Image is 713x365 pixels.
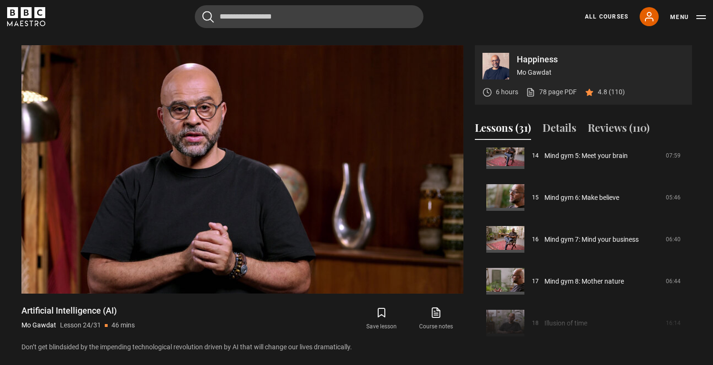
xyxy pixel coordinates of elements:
[354,305,409,333] button: Save lesson
[475,120,531,140] button: Lessons (31)
[585,12,628,21] a: All Courses
[60,320,101,330] p: Lesson 24/31
[670,12,706,22] button: Toggle navigation
[111,320,135,330] p: 46 mins
[526,87,577,97] a: 78 page PDF
[21,342,463,352] p: Don’t get blindsided by the impending technological revolution driven by AI that will change our ...
[21,305,135,316] h1: Artificial Intelligence (AI)
[7,7,45,26] svg: BBC Maestro
[202,11,214,23] button: Submit the search query
[21,320,56,330] p: Mo Gawdat
[544,276,624,286] a: Mind gym 8: Mother nature
[195,5,423,28] input: Search
[21,45,463,294] video-js: Video Player
[588,120,650,140] button: Reviews (110)
[598,87,625,97] p: 4.8 (110)
[544,235,639,245] a: Mind gym 7: Mind your business
[544,151,628,161] a: Mind gym 5: Meet your brain
[409,305,463,333] a: Course notes
[544,193,619,203] a: Mind gym 6: Make believe
[517,55,684,64] p: Happiness
[496,87,518,97] p: 6 hours
[517,68,684,78] p: Mo Gawdat
[542,120,576,140] button: Details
